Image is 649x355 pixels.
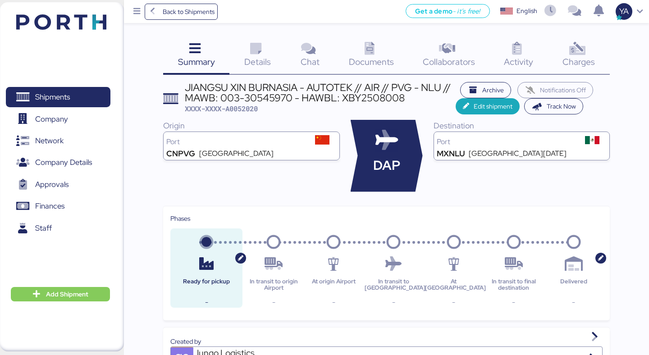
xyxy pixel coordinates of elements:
span: Collaborators [423,56,475,68]
span: Staff [35,222,52,235]
span: Notifications Off [540,85,586,96]
div: English [516,6,537,16]
span: Shipments [35,91,70,104]
div: Created by [170,337,602,346]
div: Ready for pickup [178,278,235,291]
div: [GEOGRAPHIC_DATA][DATE] [469,150,567,157]
button: Notifications Off [517,82,593,98]
a: Company Details [6,152,110,173]
div: - [545,297,603,308]
div: [GEOGRAPHIC_DATA] [199,150,274,157]
button: Archive [460,82,512,98]
div: Phases [170,214,602,223]
span: Summary [178,56,215,68]
div: - [425,297,483,308]
div: In transit to origin Airport [245,278,302,291]
div: - [245,297,302,308]
div: Origin [163,120,339,132]
button: Menu [129,4,145,19]
a: Company [6,109,110,129]
span: YA [619,5,629,17]
span: Approvals [35,178,69,191]
div: In transit to final destination [485,278,543,291]
span: Chat [301,56,320,68]
span: Company Details [35,156,92,169]
a: Staff [6,218,110,239]
div: Destination [434,120,610,132]
div: Port [166,138,308,146]
a: Approvals [6,174,110,195]
span: Back to Shipments [163,6,215,17]
div: CNPVG [166,150,195,157]
span: Activity [504,56,533,68]
div: JIANGSU XIN BURNASIA - AUTOTEK // AIR // PVG - NLU // MAWB: 003-30545970 - HAWBL: XBY2508008 [185,82,456,103]
div: - [305,297,362,308]
button: Track Now [524,98,583,114]
button: Add Shipment [11,287,110,301]
a: Network [6,131,110,151]
span: Company [35,113,68,126]
div: MXNLU [437,150,465,157]
div: - [178,297,235,308]
span: Finances [35,200,64,213]
div: Delivered [545,278,603,291]
div: - [485,297,543,308]
a: Back to Shipments [145,4,218,20]
span: Add Shipment [46,289,88,300]
button: Edit shipment [456,98,520,114]
span: DAP [373,156,400,175]
span: Track Now [547,101,576,112]
span: Details [244,56,271,68]
span: Edit shipment [474,101,512,112]
span: Network [35,134,64,147]
div: In transit to [GEOGRAPHIC_DATA] [365,278,422,291]
a: Shipments [6,87,110,108]
div: At origin Airport [305,278,362,291]
div: At [GEOGRAPHIC_DATA] [425,278,483,291]
div: - [365,297,422,308]
span: Archive [482,85,504,96]
span: Charges [562,56,595,68]
div: Port [437,138,578,146]
span: XXXX-XXXX-A0052020 [185,104,258,113]
a: Finances [6,196,110,217]
span: Documents [349,56,394,68]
